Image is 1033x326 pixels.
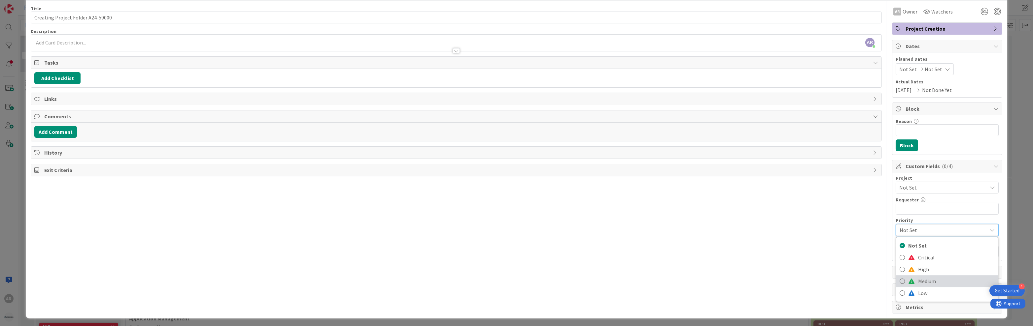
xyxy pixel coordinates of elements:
span: Project Creation [906,25,990,33]
span: Planned Dates [896,56,999,63]
div: Open Get Started checklist, remaining modules: 4 [989,285,1025,296]
label: Requester [896,197,919,203]
span: Not Set [899,65,917,73]
span: Not Set [900,225,983,235]
span: Dates [906,42,990,50]
span: Not Done Yet [922,86,952,94]
label: Title [31,6,41,12]
span: Medium [918,276,995,286]
a: Low [896,287,998,299]
input: type card name here... [31,12,882,23]
span: Critical [918,252,995,262]
button: Block [896,139,918,151]
span: Owner [903,8,917,15]
div: Application (CAD/PLM) [896,240,999,244]
div: Project [896,176,999,180]
a: Critical [896,252,998,263]
span: Not Set [925,65,942,73]
span: Low [918,288,995,298]
span: [DATE] [896,86,912,94]
div: 4 [1019,283,1025,289]
a: Medium [896,275,998,287]
span: Block [906,105,990,113]
button: Add Comment [34,126,77,138]
span: Support [14,1,30,9]
span: Tasks [44,59,870,67]
button: Add Checklist [34,72,81,84]
span: History [44,149,870,157]
span: ( 0/4 ) [942,163,953,169]
span: Description [31,28,56,34]
span: Links [44,95,870,103]
span: Actual Dates [896,78,999,85]
span: AR [865,38,875,47]
a: High [896,263,998,275]
span: High [918,264,995,274]
div: AR [893,8,901,15]
span: Not Set [899,183,984,192]
span: Metrics [906,303,990,311]
div: Priority [896,218,999,222]
label: Reason [896,118,912,124]
span: Custom Fields [906,162,990,170]
span: Not Set [908,241,995,251]
span: Comments [44,112,870,120]
a: Not Set [896,240,998,252]
span: Exit Criteria [44,166,870,174]
span: Watchers [931,8,953,15]
div: Get Started [995,287,1019,294]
